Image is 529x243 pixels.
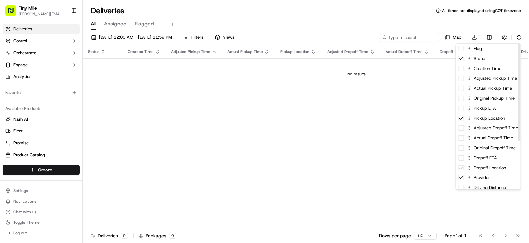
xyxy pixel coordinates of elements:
[7,63,19,75] img: 1736555255976-a54dd68f-1ca7-489b-9aae-adbdc363a1c4
[7,7,20,20] img: Nash
[456,83,521,93] div: Actual Pickup Time
[456,163,521,173] div: Dropoff Location
[456,54,521,64] div: Status
[456,173,521,183] div: Provider
[456,133,521,143] div: Actual Dropoff Time
[456,153,521,163] div: Dropoff ETA
[456,143,521,153] div: Original Dropoff Time
[456,123,521,133] div: Adjusted Dropoff Time
[456,183,521,193] div: Driving Distance
[62,96,106,103] span: API Documentation
[22,70,84,75] div: We're available if you need us!
[112,65,120,73] button: Start new chat
[17,43,119,50] input: Got a question? Start typing here...
[456,44,521,54] div: Flag
[456,73,521,83] div: Adjusted Pickup Time
[22,63,108,70] div: Start new chat
[4,93,53,105] a: 📗Knowledge Base
[456,64,521,73] div: Creation Time
[13,96,51,103] span: Knowledge Base
[456,93,521,103] div: Original Pickup Time
[56,97,61,102] div: 💻
[66,112,80,117] span: Pylon
[456,103,521,113] div: Pickup ETA
[456,113,521,123] div: Pickup Location
[7,26,120,37] p: Welcome 👋
[47,112,80,117] a: Powered byPylon
[53,93,109,105] a: 💻API Documentation
[7,97,12,102] div: 📗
